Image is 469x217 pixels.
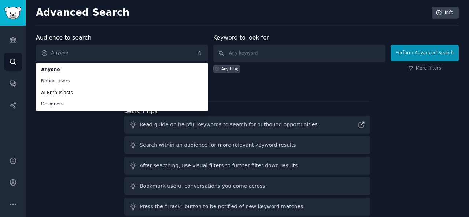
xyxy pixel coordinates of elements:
[41,67,203,73] span: Anyone
[140,121,318,128] div: Read guide on helpful keywords to search for outbound opportunities
[391,45,459,61] button: Perform Advanced Search
[213,45,385,62] input: Any keyword
[213,34,269,41] label: Keyword to look for
[36,34,91,41] label: Audience to search
[432,7,459,19] a: Info
[140,203,303,210] div: Press the "Track" button to be notified of new keyword matches
[124,108,158,115] label: Search Tips
[41,78,203,85] span: Notion Users
[36,63,208,111] ul: Anyone
[140,162,298,169] div: After searching, use visual filters to further filter down results
[408,65,441,72] a: More filters
[41,90,203,96] span: AI Enthusiasts
[221,66,239,71] div: Anything
[4,7,21,19] img: GummySearch logo
[36,7,428,19] h2: Advanced Search
[41,101,203,108] span: Designers
[36,45,208,61] button: Anyone
[140,182,265,190] div: Bookmark useful conversations you come across
[140,141,296,149] div: Search within an audience for more relevant keyword results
